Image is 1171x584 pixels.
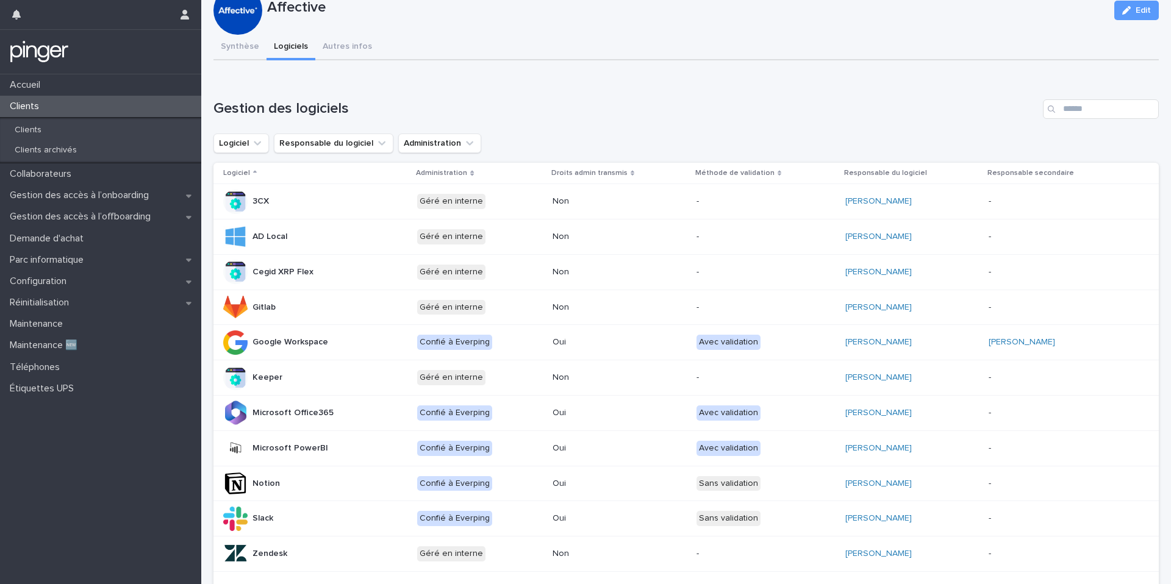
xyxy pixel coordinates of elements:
a: [PERSON_NAME] [845,549,912,559]
p: AD Local [252,232,287,242]
p: Notion [252,479,280,489]
p: Logiciel [223,166,250,180]
p: Oui [553,513,654,524]
p: Demande d'achat [5,233,93,244]
tr: Microsoft PowerBIConfié à EverpingOuiAvec validation[PERSON_NAME] - [213,430,1159,466]
a: [PERSON_NAME] [845,337,912,347]
a: [PERSON_NAME] [845,372,912,383]
p: Microsoft PowerBI [252,443,328,454]
p: Collaborateurs [5,168,81,180]
button: Administration [398,134,481,153]
div: Géré en interne [417,370,485,385]
p: - [989,408,1090,418]
tr: GitlabGéré en interneNon-[PERSON_NAME] - [213,290,1159,325]
p: Méthode de validation [695,166,775,180]
div: Confié à Everping [417,335,492,350]
tr: ZendeskGéré en interneNon-[PERSON_NAME] - [213,536,1159,572]
a: [PERSON_NAME] [989,337,1055,347]
p: - [697,549,798,559]
p: Clients archivés [5,145,87,155]
p: - [697,372,798,383]
button: Logiciels [267,35,315,60]
div: Géré en interne [417,194,485,209]
div: Confié à Everping [417,441,492,456]
p: Clients [5,125,51,135]
p: - [989,549,1090,559]
p: Responsable du logiciel [844,166,927,180]
a: [PERSON_NAME] [845,443,912,454]
p: Responsable secondaire [987,166,1074,180]
button: Synthèse [213,35,267,60]
p: Non [553,267,654,277]
p: Étiquettes UPS [5,383,84,394]
div: Search [1043,99,1159,119]
p: Clients [5,101,49,112]
tr: KeeperGéré en interneNon-[PERSON_NAME] - [213,360,1159,396]
div: Avec validation [697,441,761,456]
p: Slack [252,513,273,524]
p: Non [553,232,654,242]
p: Accueil [5,79,50,91]
a: [PERSON_NAME] [845,196,912,207]
a: [PERSON_NAME] [845,302,912,313]
tr: Google WorkspaceConfié à EverpingOuiAvec validation[PERSON_NAME] [PERSON_NAME] [213,325,1159,360]
div: Sans validation [697,476,761,491]
p: - [989,443,1090,454]
p: - [989,479,1090,489]
p: Oui [553,408,654,418]
p: Cegid XRP Flex [252,267,313,277]
tr: NotionConfié à EverpingOuiSans validation[PERSON_NAME] - [213,466,1159,501]
div: Avec validation [697,405,761,421]
p: Parc informatique [5,254,93,266]
h1: Gestion des logiciels [213,100,1038,118]
p: Maintenance [5,318,73,330]
p: - [989,372,1090,383]
p: - [989,196,1090,207]
tr: 3CXGéré en interneNon-[PERSON_NAME] - [213,184,1159,219]
button: Logiciel [213,134,269,153]
button: Responsable du logiciel [274,134,393,153]
p: Gestion des accès à l’offboarding [5,211,160,223]
p: Oui [553,479,654,489]
p: - [697,267,798,277]
p: - [989,232,1090,242]
button: Edit [1114,1,1159,20]
p: Téléphones [5,361,70,373]
p: - [697,232,798,242]
p: Microsoft Office365 [252,408,334,418]
p: Non [553,549,654,559]
p: Non [553,372,654,383]
div: Confié à Everping [417,405,492,421]
p: Google Workspace [252,337,328,347]
p: Droits admin transmis [551,166,628,180]
div: Confié à Everping [417,476,492,491]
tr: SlackConfié à EverpingOuiSans validation[PERSON_NAME] - [213,501,1159,536]
p: Non [553,196,654,207]
p: Maintenance 🆕 [5,340,87,351]
p: Réinitialisation [5,297,79,308]
a: [PERSON_NAME] [845,513,912,524]
a: [PERSON_NAME] [845,232,912,242]
p: Gitlab [252,302,276,313]
div: Sans validation [697,511,761,526]
div: Géré en interne [417,300,485,315]
tr: Cegid XRP FlexGéré en interneNon-[PERSON_NAME] - [213,254,1159,290]
p: - [989,302,1090,313]
p: Keeper [252,372,282,383]
button: Autres infos [315,35,379,60]
p: Administration [416,166,467,180]
p: Gestion des accès à l’onboarding [5,190,159,201]
p: Non [553,302,654,313]
img: mTgBEunGTSyRkCgitkcU [10,40,69,64]
p: - [697,302,798,313]
p: Oui [553,443,654,454]
div: Confié à Everping [417,511,492,526]
div: Avec validation [697,335,761,350]
p: - [697,196,798,207]
a: [PERSON_NAME] [845,408,912,418]
a: [PERSON_NAME] [845,479,912,489]
div: Géré en interne [417,546,485,561]
p: Oui [553,337,654,347]
a: [PERSON_NAME] [845,267,912,277]
div: Géré en interne [417,229,485,244]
